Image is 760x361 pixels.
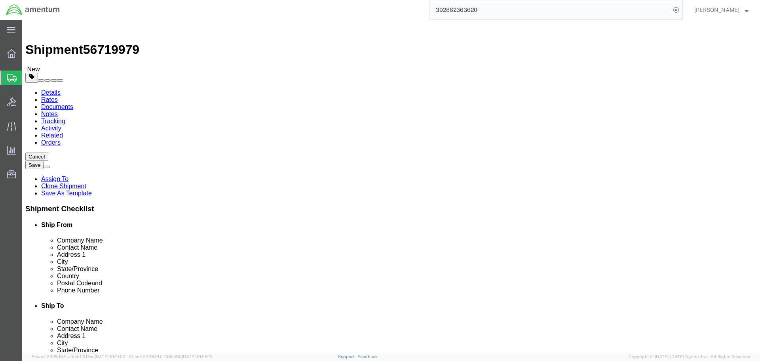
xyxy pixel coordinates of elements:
[129,354,213,359] span: Client: 2025.18.0-198a450
[6,4,60,16] img: logo
[629,353,750,360] span: Copyright © [DATE]-[DATE] Agistix Inc., All Rights Reserved
[338,354,358,359] a: Support
[22,20,760,353] iframe: FS Legacy Container
[694,5,749,15] button: [PERSON_NAME]
[32,354,125,359] span: Server: 2025.18.0-a0edd1917ac
[182,354,213,359] span: [DATE] 10:06:13
[430,0,671,19] input: Search for shipment number, reference number
[95,354,125,359] span: [DATE] 10:10:00
[694,6,739,14] span: Nick Riddle
[357,354,378,359] a: Feedback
